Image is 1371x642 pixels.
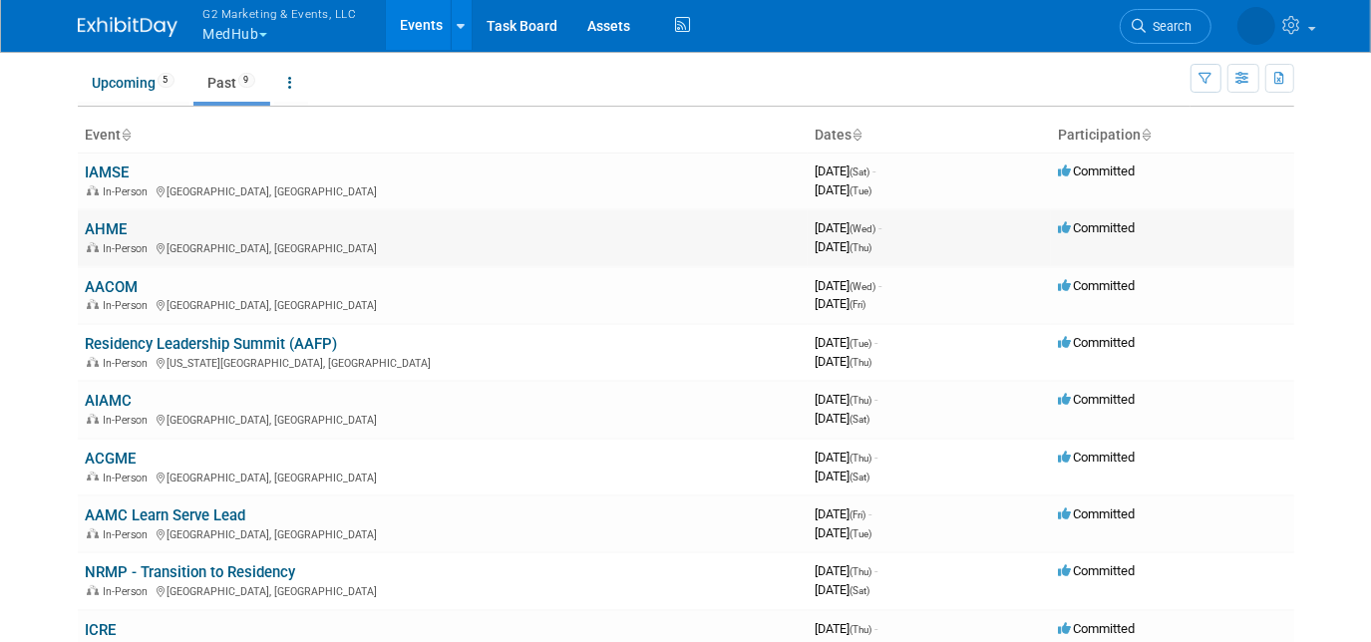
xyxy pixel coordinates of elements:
div: [GEOGRAPHIC_DATA], [GEOGRAPHIC_DATA] [86,525,800,541]
span: In-Person [104,299,155,312]
span: [DATE] [816,296,866,311]
span: [DATE] [816,621,878,636]
span: (Wed) [851,281,876,292]
span: [DATE] [816,354,872,369]
span: [DATE] [816,506,872,521]
span: [DATE] [816,163,876,178]
th: Dates [808,119,1051,153]
span: Committed [1059,621,1136,636]
span: In-Person [104,585,155,598]
img: In-Person Event [87,528,99,538]
span: (Sat) [851,472,870,482]
img: In-Person Event [87,472,99,481]
div: [GEOGRAPHIC_DATA], [GEOGRAPHIC_DATA] [86,296,800,312]
span: [DATE] [816,392,878,407]
span: 9 [238,73,255,88]
img: In-Person Event [87,357,99,367]
span: (Tue) [851,185,872,196]
img: In-Person Event [87,585,99,595]
span: (Thu) [851,624,872,635]
div: [US_STATE][GEOGRAPHIC_DATA], [GEOGRAPHIC_DATA] [86,354,800,370]
span: Committed [1059,163,1136,178]
a: Sort by Start Date [853,127,862,143]
span: [DATE] [816,563,878,578]
span: [DATE] [816,220,882,235]
span: (Tue) [851,338,872,349]
span: Committed [1059,563,1136,578]
span: (Wed) [851,223,876,234]
span: Committed [1059,392,1136,407]
span: - [875,335,878,350]
span: [DATE] [816,525,872,540]
span: In-Person [104,185,155,198]
a: AAMC Learn Serve Lead [86,506,246,524]
span: Committed [1059,450,1136,465]
span: - [873,163,876,178]
div: [GEOGRAPHIC_DATA], [GEOGRAPHIC_DATA] [86,239,800,255]
span: - [875,621,878,636]
img: Laine Butler [1237,7,1275,45]
span: (Fri) [851,509,866,520]
span: - [875,563,878,578]
span: In-Person [104,528,155,541]
span: In-Person [104,414,155,427]
th: Participation [1051,119,1294,153]
th: Event [78,119,808,153]
span: [DATE] [816,450,878,465]
span: (Thu) [851,242,872,253]
span: 5 [158,73,174,88]
img: In-Person Event [87,185,99,195]
span: (Thu) [851,566,872,577]
span: In-Person [104,242,155,255]
span: [DATE] [816,239,872,254]
span: [DATE] [816,182,872,197]
a: Sort by Participation Type [1142,127,1152,143]
span: (Sat) [851,166,870,177]
a: Upcoming5 [78,64,189,102]
span: (Thu) [851,395,872,406]
span: (Sat) [851,585,870,596]
span: [DATE] [816,469,870,483]
a: NRMP - Transition to Residency [86,563,296,581]
span: In-Person [104,472,155,484]
img: In-Person Event [87,299,99,309]
a: AHME [86,220,128,238]
span: [DATE] [816,411,870,426]
span: Committed [1059,506,1136,521]
a: Past9 [193,64,270,102]
span: (Sat) [851,414,870,425]
img: In-Person Event [87,242,99,252]
a: IAMSE [86,163,130,181]
span: (Tue) [851,528,872,539]
span: Search [1147,19,1193,34]
div: [GEOGRAPHIC_DATA], [GEOGRAPHIC_DATA] [86,582,800,598]
div: [GEOGRAPHIC_DATA], [GEOGRAPHIC_DATA] [86,469,800,484]
a: Search [1120,9,1211,44]
span: (Thu) [851,357,872,368]
span: (Thu) [851,453,872,464]
img: ExhibitDay [78,17,177,37]
a: Sort by Event Name [122,127,132,143]
span: In-Person [104,357,155,370]
a: Residency Leadership Summit (AAFP) [86,335,338,353]
div: [GEOGRAPHIC_DATA], [GEOGRAPHIC_DATA] [86,182,800,198]
span: Committed [1059,220,1136,235]
span: - [879,278,882,293]
span: (Fri) [851,299,866,310]
div: [GEOGRAPHIC_DATA], [GEOGRAPHIC_DATA] [86,411,800,427]
span: [DATE] [816,335,878,350]
a: AACOM [86,278,139,296]
span: - [879,220,882,235]
span: G2 Marketing & Events, LLC [203,3,357,24]
span: [DATE] [816,582,870,597]
span: Committed [1059,278,1136,293]
span: - [875,392,878,407]
span: - [875,450,878,465]
img: In-Person Event [87,414,99,424]
span: Committed [1059,335,1136,350]
a: AIAMC [86,392,133,410]
span: [DATE] [816,278,882,293]
a: ACGME [86,450,137,468]
a: ICRE [86,621,117,639]
span: - [869,506,872,521]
